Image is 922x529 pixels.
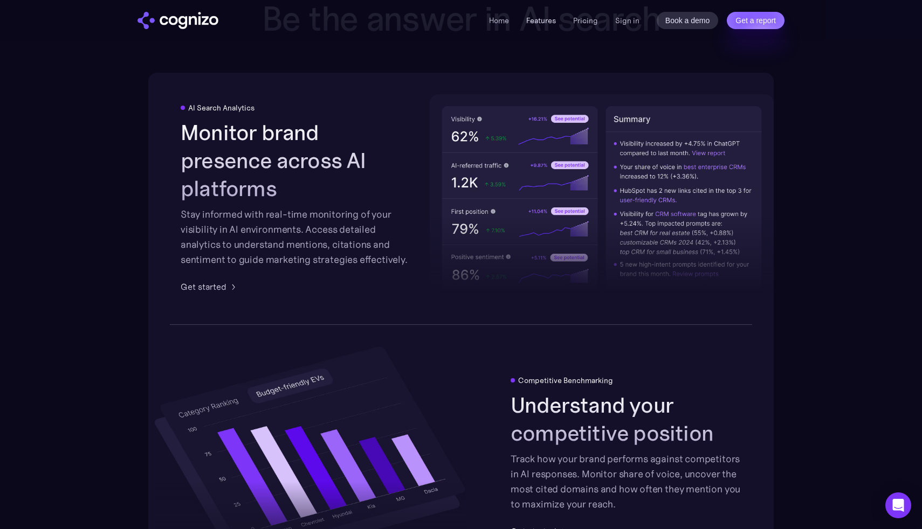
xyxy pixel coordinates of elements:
div: Get started [181,280,226,293]
img: AI visibility metrics performance insights [430,94,774,303]
div: Track how your brand performs against competitors in AI responses. Monitor share of voice, uncove... [511,451,741,512]
a: Home [489,16,509,25]
a: Features [526,16,556,25]
div: AI Search Analytics [188,103,254,112]
div: Open Intercom Messenger [885,492,911,518]
a: Book a demo [657,12,719,29]
div: Stay informed with real-time monitoring of your visibility in AI environments. Access detailed an... [181,207,411,267]
a: Pricing [573,16,598,25]
h2: Monitor brand presence across AI platforms [181,119,411,203]
a: Get a report [727,12,785,29]
a: home [137,12,218,29]
h2: Understand your competitive position [511,391,741,447]
a: Get started [181,280,239,293]
div: Competitive Benchmarking [518,376,613,385]
img: cognizo logo [137,12,218,29]
a: Sign in [615,14,639,27]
